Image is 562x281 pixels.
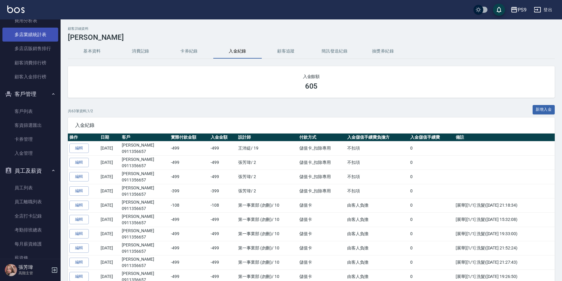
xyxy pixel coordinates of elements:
[18,270,49,276] p: 高階主管
[2,237,58,251] a: 每月薪資維護
[409,155,454,170] td: 0
[209,212,237,227] td: -499
[75,122,547,128] span: 入金紀錄
[454,134,555,141] th: 備註
[346,198,409,212] td: 由客人負擔
[99,170,121,184] td: [DATE]
[237,212,298,227] td: 第一事業部 (勿刪) / 10
[305,82,318,90] h3: 605
[209,255,237,269] td: -499
[2,42,58,56] a: 多店店販銷售排行
[298,134,346,141] th: 付款方式
[75,73,547,80] h2: 入金餘額
[209,141,237,155] td: -499
[454,198,555,212] td: [展華][1/1] 洗髮([DATE] 21:18:34)
[120,170,169,184] td: [PERSON_NAME]
[68,108,93,114] p: 共 63 筆資料, 1 / 2
[169,198,209,212] td: -108
[346,255,409,269] td: 由客人負擔
[2,195,58,209] a: 員工離職列表
[5,264,17,276] img: Person
[409,141,454,155] td: 0
[298,170,346,184] td: 儲值卡_扣除專用
[99,155,121,170] td: [DATE]
[262,44,310,59] button: 顧客追蹤
[298,212,346,227] td: 儲值卡
[2,146,58,160] a: 入金管理
[237,241,298,255] td: 第一事業部 (勿刪) / 10
[122,163,168,169] p: 0911356657
[120,198,169,212] td: [PERSON_NAME]
[169,241,209,255] td: -499
[2,104,58,118] a: 客戶列表
[116,44,165,59] button: 消費記錄
[69,243,89,253] a: 編輯
[99,134,121,141] th: 日期
[2,86,58,102] button: 客戶管理
[122,248,168,255] p: 0911356657
[298,184,346,198] td: 儲值卡_扣除專用
[169,227,209,241] td: -499
[298,255,346,269] td: 儲值卡
[237,255,298,269] td: 第一事業部 (勿刪) / 10
[169,134,209,141] th: 實際付款金額
[99,255,121,269] td: [DATE]
[298,141,346,155] td: 儲值卡_扣除專用
[68,134,99,141] th: 操作
[122,148,168,155] p: 0911356657
[409,170,454,184] td: 0
[346,170,409,184] td: 不扣項
[209,134,237,141] th: 入金金額
[69,144,89,153] a: 編輯
[359,44,407,59] button: 抽獎券紀錄
[120,134,169,141] th: 客戶
[454,227,555,241] td: [展華][1/1] 洗髮([DATE] 19:33:00)
[122,220,168,226] p: 0911356657
[69,172,89,181] a: 編輯
[120,227,169,241] td: [PERSON_NAME]
[120,212,169,227] td: [PERSON_NAME]
[69,215,89,224] a: 編輯
[169,155,209,170] td: -499
[7,5,25,13] img: Logo
[409,184,454,198] td: 0
[454,255,555,269] td: [展華][1/1] 洗髮([DATE] 21:27:43)
[531,4,555,15] button: 登出
[69,201,89,210] a: 編輯
[409,198,454,212] td: 0
[409,241,454,255] td: 0
[237,184,298,198] td: 張芳瑋 / 2
[122,205,168,212] p: 0911356657
[237,227,298,241] td: 第一事業部 (勿刪) / 10
[120,255,169,269] td: [PERSON_NAME]
[122,262,168,269] p: 0911356657
[122,234,168,240] p: 0911356657
[120,241,169,255] td: [PERSON_NAME]
[346,227,409,241] td: 由客人負擔
[237,198,298,212] td: 第一事業部 (勿刪) / 10
[298,227,346,241] td: 儲值卡
[2,223,58,237] a: 考勤排班總表
[122,177,168,183] p: 0911356657
[68,27,555,31] h2: 顧客詳細資料
[122,191,168,198] p: 0911356657
[169,141,209,155] td: -499
[2,70,58,84] a: 顧客入金排行榜
[165,44,213,59] button: 卡券紀錄
[237,155,298,170] td: 張芳瑋 / 2
[2,56,58,70] a: 顧客消費排行榜
[493,4,505,16] button: save
[454,212,555,227] td: [展華][1/1] 洗髮([DATE] 15:32:08)
[346,155,409,170] td: 不扣項
[68,44,116,59] button: 基本資料
[237,134,298,141] th: 設計師
[237,170,298,184] td: 張芳瑋 / 2
[99,227,121,241] td: [DATE]
[346,241,409,255] td: 由客人負擔
[2,132,58,146] a: 卡券管理
[99,184,121,198] td: [DATE]
[454,241,555,255] td: [展華][1/1] 洗髮([DATE] 21:52:24)
[169,212,209,227] td: -499
[2,118,58,132] a: 客資篩選匯出
[99,212,121,227] td: [DATE]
